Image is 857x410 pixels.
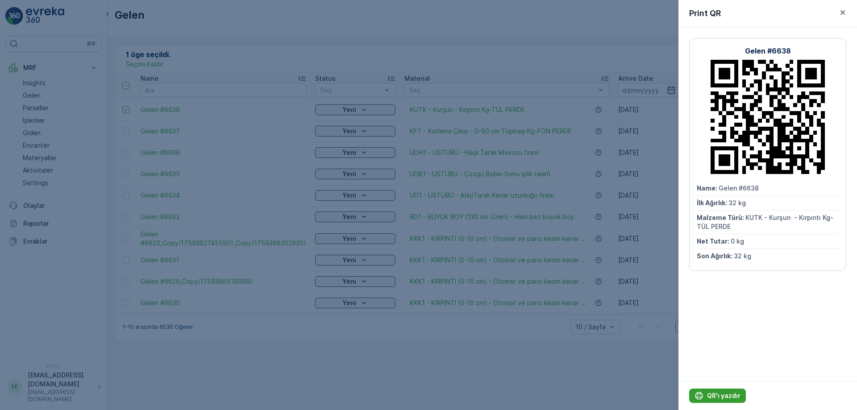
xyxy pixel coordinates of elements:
span: 0 kg [731,237,744,245]
span: Malzeme Türü : [697,214,745,221]
p: QR'ı yazdır [707,391,741,400]
span: 0 kg [42,191,55,198]
span: Name : [697,184,719,192]
span: 32 kg [734,252,751,260]
span: Net Tutar : [8,191,42,198]
span: Son Ağırlık : [697,252,734,260]
span: 32 kg [728,199,746,207]
span: Son Ağırlık : [8,205,45,213]
span: Malzeme Türü : [8,176,56,183]
span: 39.8 kg [45,205,68,213]
span: KUTK - Kurşun - Kırpıntı Kg-TÜL PERDE [697,214,833,230]
p: Gelen #6637 [405,8,450,18]
span: KFT - Katlama Çıkışı - 0-50 cm Topbaşı Kg-FON PERDE [56,176,227,183]
span: İlk Ağırlık : [8,161,39,169]
span: İlk Ağırlık : [697,199,728,207]
span: Gelen #6637 [29,146,70,154]
p: Gelen #6638 [745,46,791,56]
span: Name : [8,146,29,154]
button: QR'ı yazdır [689,389,746,403]
p: Print QR [689,7,721,20]
span: 39.8 kg [39,161,62,169]
span: Net Tutar : [697,237,731,245]
span: Gelen #6638 [719,184,759,192]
